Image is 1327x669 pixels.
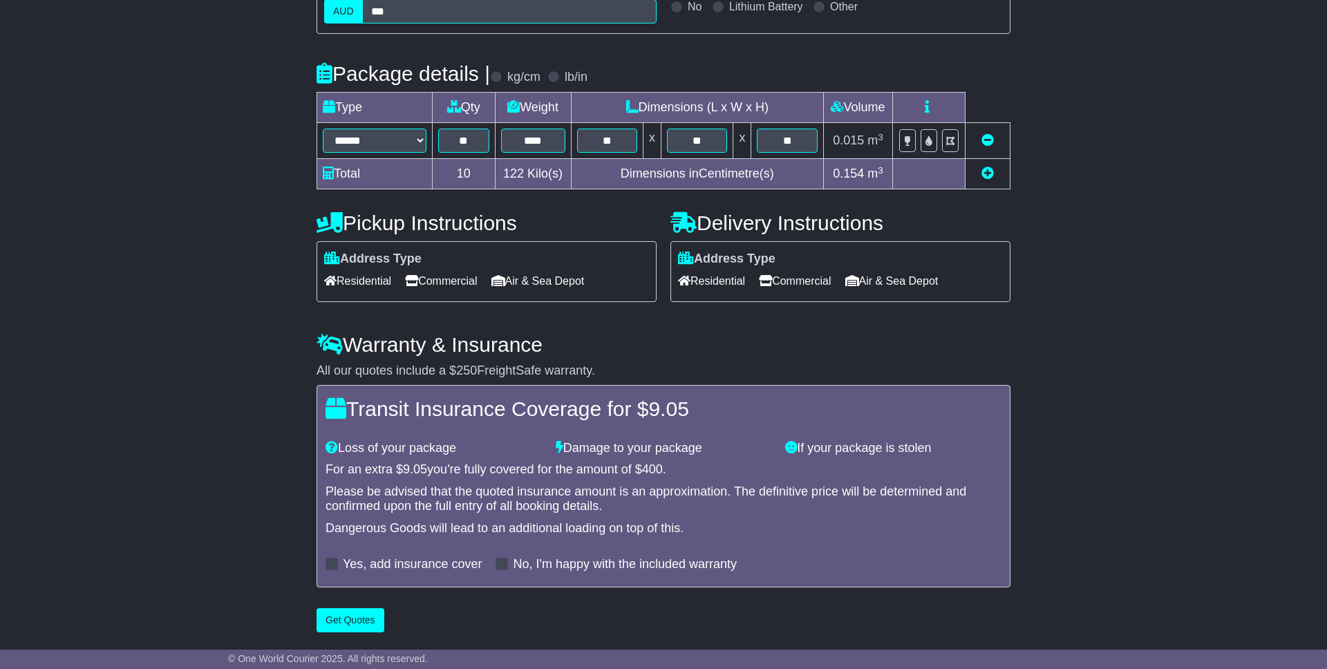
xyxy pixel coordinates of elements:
td: Volume [823,93,892,123]
a: Remove this item [981,133,994,147]
div: Domain Overview [55,88,124,97]
span: 0.154 [833,167,864,180]
div: Please be advised that the quoted insurance amount is an approximation. The definitive price will... [326,484,1001,514]
div: Loss of your package [319,441,549,456]
div: Dangerous Goods will lead to an additional loading on top of this. [326,521,1001,536]
div: Domain: [DOMAIN_NAME] [36,36,152,47]
sup: 3 [878,165,883,176]
a: Add new item [981,167,994,180]
span: m [867,133,883,147]
td: Type [317,93,433,123]
div: Damage to your package [549,441,779,456]
img: tab_domain_overview_orange.svg [40,87,51,98]
span: 400 [642,462,663,476]
span: Commercial [759,270,831,292]
label: Address Type [324,252,422,267]
span: Residential [678,270,745,292]
span: 250 [456,364,477,377]
span: 9.05 [403,462,427,476]
div: Keywords by Traffic [155,88,228,97]
td: Total [317,159,433,189]
img: tab_keywords_by_traffic_grey.svg [140,87,151,98]
h4: Transit Insurance Coverage for $ [326,397,1001,420]
img: logo_orange.svg [22,22,33,33]
label: lb/in [565,70,587,85]
td: x [643,123,661,159]
td: Qty [433,93,496,123]
label: Address Type [678,252,775,267]
span: Commercial [405,270,477,292]
h4: Package details | [317,62,490,85]
sup: 3 [878,132,883,142]
div: All our quotes include a $ FreightSafe warranty. [317,364,1010,379]
span: Air & Sea Depot [491,270,585,292]
div: For an extra $ you're fully covered for the amount of $ . [326,462,1001,478]
span: 9.05 [648,397,688,420]
span: © One World Courier 2025. All rights reserved. [228,653,428,664]
div: If your package is stolen [778,441,1008,456]
td: x [733,123,751,159]
img: website_grey.svg [22,36,33,47]
span: Air & Sea Depot [845,270,939,292]
label: kg/cm [507,70,540,85]
span: Residential [324,270,391,292]
div: v 4.0.25 [39,22,68,33]
span: m [867,167,883,180]
h4: Pickup Instructions [317,211,657,234]
span: 0.015 [833,133,864,147]
td: Dimensions in Centimetre(s) [571,159,823,189]
span: 122 [503,167,524,180]
td: Weight [495,93,571,123]
h4: Delivery Instructions [670,211,1010,234]
label: Yes, add insurance cover [343,557,482,572]
button: Get Quotes [317,608,384,632]
td: Kilo(s) [495,159,571,189]
label: No, I'm happy with the included warranty [513,557,737,572]
td: 10 [433,159,496,189]
td: Dimensions (L x W x H) [571,93,823,123]
h4: Warranty & Insurance [317,333,1010,356]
